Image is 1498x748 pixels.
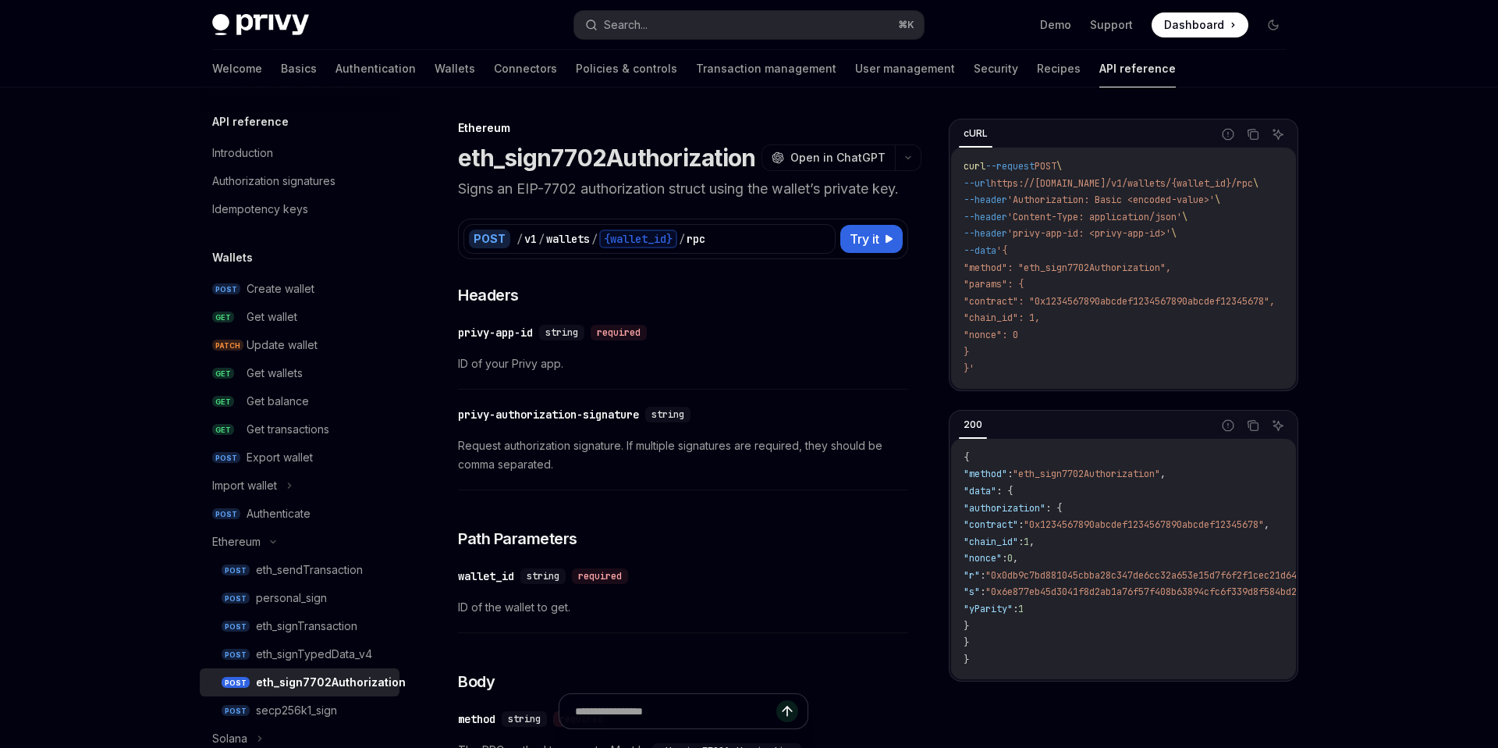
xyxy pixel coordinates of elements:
[1013,603,1018,615] span: :
[222,677,250,689] span: POST
[1029,536,1035,548] span: ,
[256,561,363,579] div: eth_sendTransaction
[1264,518,1269,531] span: ,
[761,144,895,171] button: Open in ChatGPT
[247,280,314,298] div: Create wallet
[212,396,234,408] span: GET
[572,568,628,584] div: required
[200,275,399,303] a: POSTCreate wallet
[200,303,399,331] a: GETGet wallet
[256,701,337,720] div: secp256k1_sign
[574,11,924,39] button: Search...⌘K
[964,536,1018,548] span: "chain_id"
[212,50,262,87] a: Welcome
[247,392,309,411] div: Get balance
[1164,17,1224,33] span: Dashboard
[1035,160,1056,173] span: POST
[212,144,273,162] div: Introduction
[1018,536,1024,548] span: :
[247,308,297,326] div: Get wallet
[222,705,250,717] span: POST
[576,50,677,87] a: Policies & controls
[212,476,277,495] div: Import wallet
[1171,227,1177,240] span: \
[591,325,647,340] div: required
[1253,177,1258,190] span: \
[516,231,523,247] div: /
[898,19,914,31] span: ⌘ K
[435,50,475,87] a: Wallets
[200,415,399,443] a: GETGet transactions
[1218,124,1238,144] button: Report incorrect code
[200,387,399,415] a: GETGet balance
[524,231,537,247] div: v1
[212,200,308,219] div: Idempotency keys
[256,673,406,692] div: eth_sign7702Authorization
[1024,536,1029,548] span: 1
[974,50,1018,87] a: Security
[599,230,677,248] div: {wallet_id}
[964,177,991,190] span: --url
[200,167,399,195] a: Authorization signatures
[222,565,250,576] span: POST
[200,696,399,725] a: POSTsecp256k1_sign
[200,195,399,223] a: Idempotency keys
[200,443,399,472] a: POSTExport wallet
[964,160,985,173] span: curl
[458,325,533,340] div: privy-app-id
[222,649,250,661] span: POST
[964,603,1013,615] span: "yParity"
[985,586,1357,598] span: "0x6e877eb45d3041f8d2ab1a76f57f408b63894cfc6f339d8f584bd26efceae308"
[1007,211,1182,223] span: 'Content-Type: application/json'
[212,283,240,295] span: POST
[458,528,577,550] span: Path Parameters
[850,230,879,248] span: Try it
[212,312,234,323] span: GET
[1268,124,1288,144] button: Ask AI
[964,329,1018,341] span: "nonce": 0
[527,570,559,582] span: string
[964,654,969,666] span: }
[458,120,908,136] div: Ethereum
[222,621,250,632] span: POST
[1007,194,1215,206] span: 'Authorization: Basic <encoded-value>'
[964,502,1045,515] span: "authorization"
[538,231,545,247] div: /
[247,336,318,354] div: Update wallet
[1218,415,1238,436] button: Report incorrect code
[964,586,980,598] span: "s"
[964,552,1002,565] span: "nonce"
[247,504,311,523] div: Authenticate
[281,50,317,87] a: Basics
[222,593,250,604] span: POST
[964,312,1040,324] span: "chain_id": 1,
[1243,124,1263,144] button: Copy the contents from the code block
[964,227,1007,240] span: --header
[200,500,399,528] a: POSTAuthenticate
[212,533,261,551] div: Ethereum
[996,244,1007,257] span: '{
[200,640,399,668] a: POSTeth_signTypedData_v4
[458,568,514,584] div: wallet_id
[1018,518,1024,531] span: :
[200,612,399,640] a: POSTeth_signTransaction
[679,231,685,247] div: /
[1215,194,1220,206] span: \
[212,340,243,351] span: PATCH
[604,16,648,34] div: Search...
[964,620,969,632] span: }
[651,408,684,421] span: string
[855,50,955,87] a: User management
[545,326,578,339] span: string
[964,194,1007,206] span: --header
[1002,552,1007,565] span: :
[247,448,313,467] div: Export wallet
[1037,50,1081,87] a: Recipes
[1013,468,1160,480] span: "eth_sign7702Authorization"
[964,518,1018,531] span: "contract"
[687,231,705,247] div: rpc
[212,729,247,748] div: Solana
[1152,12,1248,37] a: Dashboard
[964,244,996,257] span: --data
[964,262,1171,274] span: "method": "eth_sign7702Authorization",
